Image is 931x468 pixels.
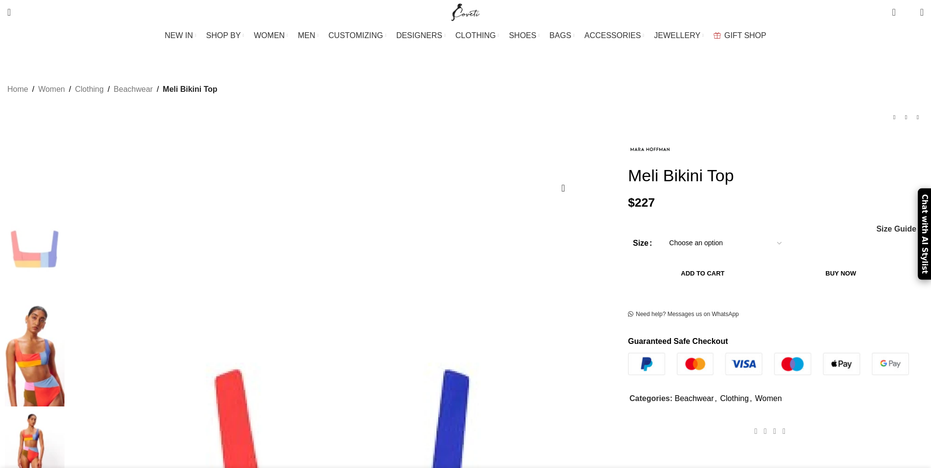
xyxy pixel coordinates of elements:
[714,32,721,39] img: GiftBag
[206,31,241,40] span: SHOP BY
[714,26,766,45] a: GIFT SHOP
[7,83,28,96] a: Home
[455,31,496,40] span: CLOTHING
[893,5,900,12] span: 0
[654,31,700,40] span: JEWELLERY
[163,83,217,96] span: Meli Bikini Top
[455,26,499,45] a: CLOTHING
[298,31,316,40] span: MEN
[751,424,760,438] a: Facebook social link
[206,26,244,45] a: SHOP BY
[75,83,104,96] a: Clothing
[254,26,288,45] a: WOMEN
[165,26,196,45] a: NEW IN
[912,111,924,123] a: Next product
[888,111,900,123] a: Previous product
[328,26,387,45] a: CUSTOMIZING
[715,392,717,405] span: ,
[585,26,645,45] a: ACCESSORIES
[887,2,900,22] a: 0
[549,31,571,40] span: BAGS
[633,263,773,284] button: Add to cart
[779,424,789,438] a: WhatsApp social link
[628,196,655,209] bdi: 227
[628,196,635,209] span: $
[674,394,714,403] a: Beachwear
[628,166,924,186] h1: Meli Bikini Top
[585,31,641,40] span: ACCESSORIES
[755,394,782,403] a: Women
[903,2,913,22] div: My Wishlist
[5,199,65,300] img: Meli Bikini Top
[633,237,652,250] label: Size
[165,31,193,40] span: NEW IN
[38,83,65,96] a: Women
[629,394,672,403] span: Categories:
[876,225,916,233] a: Size Guide
[724,31,766,40] span: GIFT SHOP
[2,26,929,45] div: Main navigation
[905,10,912,17] span: 0
[7,83,217,96] nav: Breadcrumb
[628,337,728,345] strong: Guaranteed Safe Checkout
[2,2,16,22] a: Search
[750,392,752,405] span: ,
[720,394,749,403] a: Clothing
[114,83,153,96] a: Beachwear
[628,311,739,319] a: Need help? Messages us on WhatsApp
[778,263,904,284] button: Buy now
[760,424,770,438] a: X social link
[770,424,779,438] a: Pinterest social link
[5,305,65,407] img: Mara Hoffman dresses
[628,138,672,161] img: Mara Hoffman
[509,31,536,40] span: SHOES
[449,7,482,16] a: Site logo
[328,31,383,40] span: CUSTOMIZING
[509,26,540,45] a: SHOES
[628,353,909,375] img: guaranteed-safe-checkout-bordered.j
[396,26,446,45] a: DESIGNERS
[549,26,574,45] a: BAGS
[654,26,704,45] a: JEWELLERY
[298,26,319,45] a: MEN
[876,225,916,233] span: Size Guide
[254,31,285,40] span: WOMEN
[396,31,442,40] span: DESIGNERS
